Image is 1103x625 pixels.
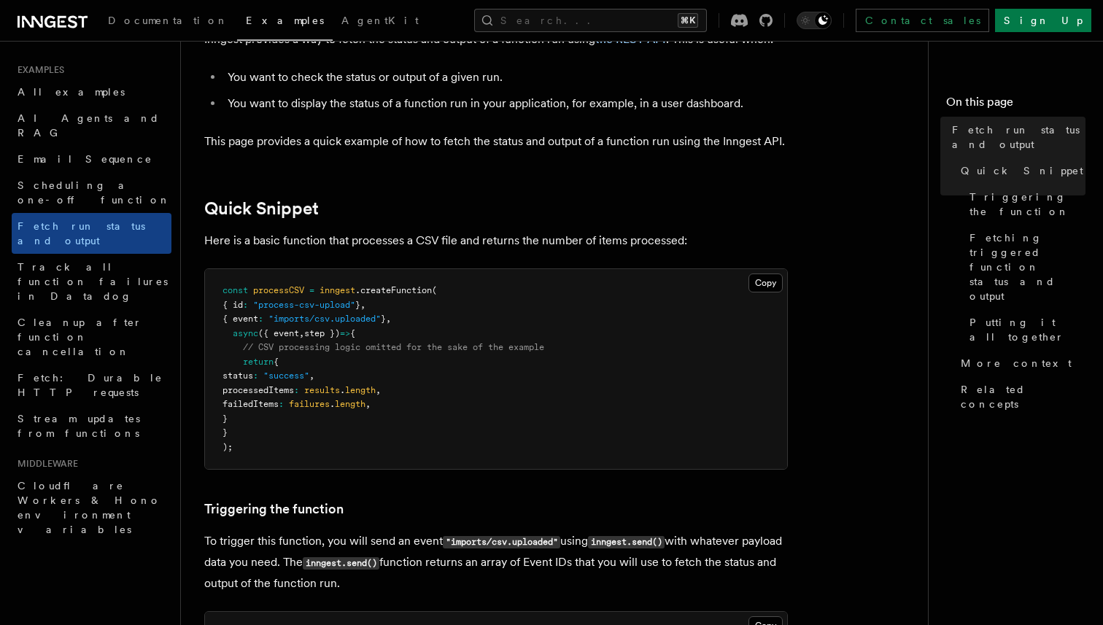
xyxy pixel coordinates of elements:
[294,385,299,395] span: :
[955,350,1085,376] a: More context
[243,342,544,352] span: // CSV processing logic omitted for the sake of the example
[222,427,228,438] span: }
[243,357,274,367] span: return
[748,273,783,292] button: Copy
[222,300,243,310] span: { id
[303,557,379,570] code: inngest.send()
[12,365,171,405] a: Fetch: Durable HTTP requests
[18,220,145,246] span: Fetch run status and output
[18,261,168,302] span: Track all function failures in Datadog
[330,399,335,409] span: .
[18,112,160,139] span: AI Agents and RAG
[18,179,171,206] span: Scheduling a one-off function
[955,376,1085,417] a: Related concepts
[381,314,386,324] span: }
[309,285,314,295] span: =
[350,328,355,338] span: {
[222,414,228,424] span: }
[856,9,989,32] a: Contact sales
[955,158,1085,184] a: Quick Snippet
[12,79,171,105] a: All examples
[12,309,171,365] a: Cleanup after function cancellation
[678,13,698,28] kbd: ⌘K
[12,458,78,470] span: Middleware
[237,4,333,41] a: Examples
[18,153,152,165] span: Email Sequence
[970,230,1085,303] span: Fetching triggered function status and output
[952,123,1085,152] span: Fetch run status and output
[108,15,228,26] span: Documentation
[18,317,142,357] span: Cleanup after function cancellation
[355,285,432,295] span: .createFunction
[588,536,665,548] code: inngest.send()
[345,385,376,395] span: length
[964,225,1085,309] a: Fetching triggered function status and output
[341,15,419,26] span: AgentKit
[246,15,324,26] span: Examples
[340,328,350,338] span: =>
[970,190,1085,219] span: Triggering the function
[253,370,258,381] span: :
[333,4,427,39] a: AgentKit
[946,93,1085,117] h4: On this page
[289,399,330,409] span: failures
[12,213,171,254] a: Fetch run status and output
[233,328,258,338] span: async
[18,480,161,535] span: Cloudflare Workers & Hono environment variables
[365,399,371,409] span: ,
[12,146,171,172] a: Email Sequence
[204,230,788,251] p: Here is a basic function that processes a CSV file and returns the number of items processed:
[99,4,237,39] a: Documentation
[279,399,284,409] span: :
[223,93,788,114] li: You want to display the status of a function run in your application, for example, in a user dash...
[432,285,437,295] span: (
[320,285,355,295] span: inngest
[222,385,294,395] span: processedItems
[222,314,258,324] span: { event
[386,314,391,324] span: ,
[376,385,381,395] span: ,
[18,413,140,439] span: Stream updates from functions
[258,314,263,324] span: :
[223,67,788,88] li: You want to check the status or output of a given run.
[340,385,345,395] span: .
[222,399,279,409] span: failedItems
[263,370,309,381] span: "success"
[309,370,314,381] span: ,
[274,357,279,367] span: {
[18,372,163,398] span: Fetch: Durable HTTP requests
[961,163,1083,178] span: Quick Snippet
[258,328,299,338] span: ({ event
[204,131,788,152] p: This page provides a quick example of how to fetch the status and output of a function run using ...
[12,172,171,213] a: Scheduling a one-off function
[222,285,248,295] span: const
[18,86,125,98] span: All examples
[299,328,304,338] span: ,
[12,405,171,446] a: Stream updates from functions
[360,300,365,310] span: ,
[204,198,319,219] a: Quick Snippet
[970,315,1085,344] span: Putting it all together
[12,105,171,146] a: AI Agents and RAG
[355,300,360,310] span: }
[12,64,64,76] span: Examples
[443,536,560,548] code: "imports/csv.uploaded"
[268,314,381,324] span: "imports/csv.uploaded"
[335,399,365,409] span: length
[304,328,340,338] span: step })
[222,442,233,452] span: );
[204,531,788,594] p: To trigger this function, you will send an event using with whatever payload data you need. The f...
[243,300,248,310] span: :
[253,300,355,310] span: "process-csv-upload"
[253,285,304,295] span: processCSV
[964,184,1085,225] a: Triggering the function
[12,254,171,309] a: Track all function failures in Datadog
[474,9,707,32] button: Search...⌘K
[995,9,1091,32] a: Sign Up
[797,12,832,29] button: Toggle dark mode
[961,382,1085,411] span: Related concepts
[204,499,344,519] a: Triggering the function
[964,309,1085,350] a: Putting it all together
[961,356,1072,370] span: More context
[222,370,253,381] span: status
